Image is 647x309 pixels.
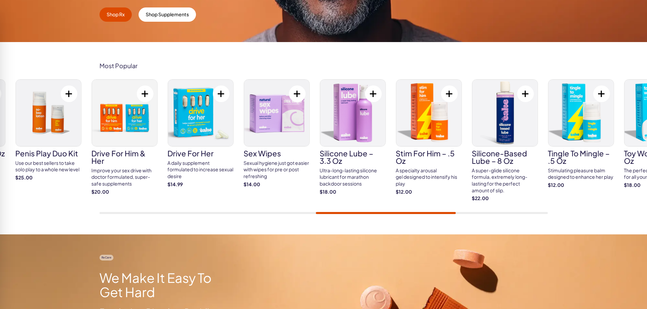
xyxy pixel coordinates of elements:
[244,181,309,188] strong: $14.00
[472,79,538,202] a: Silicone-Based Lube – 8 oz Silicone-Based Lube – 8 oz A super-glide silicone formula, extremely l...
[548,182,614,189] strong: $12.00
[91,167,157,187] div: Improve your sex drive with doctor formulated, super-safe supplements
[91,150,157,165] h3: drive for him & her
[167,150,233,157] h3: drive for her
[167,79,233,188] a: drive for her drive for her A daily supplement formulated to increase sexual desire $14.99
[320,150,385,165] h3: Silicone Lube – 3.3 oz
[91,189,157,195] strong: $20.00
[320,167,385,187] div: Ultra-long-lasting silicone lubricant for marathon backdoor sessions
[548,167,614,180] div: Stimulating pleasure balm designed to enhance her play
[244,160,309,180] div: Sexual hygiene just got easier with wipes for pre or post refreshing
[396,80,461,146] img: Stim For Him – .5 oz
[548,80,613,146] img: Tingle To Mingle – .5 oz
[548,150,614,165] h3: Tingle To Mingle – .5 oz
[15,160,81,173] div: Use our best sellers to take solo play to a whole new level
[396,167,462,187] div: A specialty arousal gel designed to intensify his play
[100,7,132,22] a: Shop Rx
[92,80,157,146] img: drive for him & her
[16,80,81,146] img: penis play duo kit
[396,79,462,195] a: Stim For Him – .5 oz Stim For Him – .5 oz A specialty arousal gel designed to intensify his play ...
[244,150,309,157] h3: sex wipes
[168,80,233,146] img: drive for her
[320,80,385,146] img: Silicone Lube – 3.3 oz
[100,271,224,299] h2: We Make It Easy To Get Hard
[320,79,385,195] a: Silicone Lube – 3.3 oz Silicone Lube – 3.3 oz Ultra-long-lasting silicone lubricant for marathon ...
[320,189,385,195] strong: $18.00
[472,167,538,194] div: A super-glide silicone formula, extremely long-lasting for the perfect amount of slip.
[472,150,538,165] h3: Silicone-Based Lube – 8 oz
[472,80,537,146] img: Silicone-Based Lube – 8 oz
[15,150,81,157] h3: penis play duo kit
[139,7,196,22] a: Shop Supplements
[472,195,538,202] strong: $22.00
[244,80,309,146] img: sex wipes
[15,79,81,181] a: penis play duo kit penis play duo kit Use our best sellers to take solo play to a whole new level...
[548,79,614,189] a: Tingle To Mingle – .5 oz Tingle To Mingle – .5 oz Stimulating pleasure balm designed to enhance h...
[396,150,462,165] h3: Stim For Him – .5 oz
[100,255,113,260] span: Rx Care
[91,79,157,195] a: drive for him & her drive for him & her Improve your sex drive with doctor formulated, super-safe...
[396,189,462,195] strong: $12.00
[167,181,233,188] strong: $14.99
[244,79,309,188] a: sex wipes sex wipes Sexual hygiene just got easier with wipes for pre or post refreshing $14.00
[167,160,233,180] div: A daily supplement formulated to increase sexual desire
[15,174,81,181] strong: $25.00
